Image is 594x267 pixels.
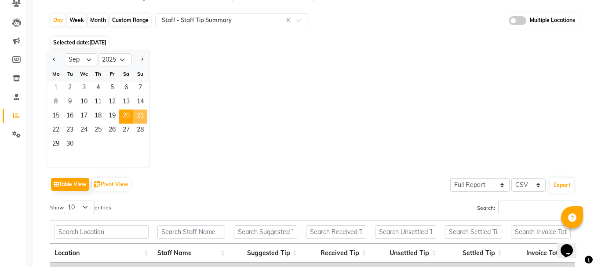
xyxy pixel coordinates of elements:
[119,95,133,110] div: Saturday, September 13, 2025
[64,201,95,214] select: Showentries
[63,110,77,124] span: 16
[63,95,77,110] div: Tuesday, September 9, 2025
[133,124,147,138] div: Sunday, September 28, 2025
[119,124,133,138] div: Saturday, September 27, 2025
[91,81,105,95] div: Thursday, September 4, 2025
[51,37,109,48] span: Selected date:
[133,124,147,138] span: 28
[92,178,131,191] button: Pivot View
[507,244,575,263] th: Invoice Total: activate to sort column ascending
[91,95,105,110] span: 11
[234,225,297,239] input: Search Suggested Tip
[445,225,502,239] input: Search Settled Tip
[133,81,147,95] span: 7
[105,67,119,81] div: Fr
[63,67,77,81] div: Tu
[105,124,119,138] div: Friday, September 26, 2025
[91,67,105,81] div: Th
[89,39,106,46] span: [DATE]
[306,225,366,239] input: Search Received Tip
[49,95,63,110] span: 8
[441,244,506,263] th: Settled Tip: activate to sort column ascending
[91,124,105,138] div: Thursday, September 25, 2025
[51,14,66,26] div: Day
[119,81,133,95] div: Saturday, September 6, 2025
[88,14,108,26] div: Month
[119,110,133,124] div: Saturday, September 20, 2025
[557,232,585,258] iframe: chat widget
[65,53,98,66] select: Select month
[119,81,133,95] span: 6
[105,81,119,95] span: 5
[119,124,133,138] span: 27
[105,95,119,110] span: 12
[49,67,63,81] div: Mo
[550,178,574,193] button: Export
[77,124,91,138] span: 24
[63,81,77,95] div: Tuesday, September 2, 2025
[50,244,153,263] th: Location: activate to sort column ascending
[94,181,101,188] img: pivot.png
[153,244,230,263] th: Staff Name: activate to sort column ascending
[119,110,133,124] span: 20
[371,244,441,263] th: Unsettled Tip: activate to sort column ascending
[230,244,301,263] th: Suggested Tip: activate to sort column ascending
[77,81,91,95] span: 3
[50,201,111,214] label: Show entries
[133,110,147,124] div: Sunday, September 21, 2025
[77,67,91,81] div: We
[77,124,91,138] div: Wednesday, September 24, 2025
[105,81,119,95] div: Friday, September 5, 2025
[63,124,77,138] span: 23
[138,53,146,67] button: Next month
[63,81,77,95] span: 2
[49,81,63,95] span: 1
[302,244,371,263] th: Received Tip: activate to sort column ascending
[133,67,147,81] div: Su
[67,14,86,26] div: Week
[498,201,575,214] input: Search:
[63,138,77,152] span: 30
[105,124,119,138] span: 26
[105,95,119,110] div: Friday, September 12, 2025
[63,110,77,124] div: Tuesday, September 16, 2025
[63,95,77,110] span: 9
[63,138,77,152] div: Tuesday, September 30, 2025
[91,110,105,124] div: Thursday, September 18, 2025
[119,95,133,110] span: 13
[63,124,77,138] div: Tuesday, September 23, 2025
[77,110,91,124] span: 17
[49,124,63,138] span: 22
[105,110,119,124] span: 19
[133,95,147,110] div: Sunday, September 14, 2025
[530,16,575,25] span: Multiple Locations
[105,110,119,124] div: Friday, September 19, 2025
[286,16,293,25] span: Clear all
[477,201,575,214] label: Search:
[91,81,105,95] span: 4
[55,225,149,239] input: Search Location
[375,225,436,239] input: Search Unsettled Tip
[77,95,91,110] span: 10
[49,110,63,124] span: 15
[511,225,571,239] input: Search Invoice Total
[49,138,63,152] span: 29
[98,53,131,66] select: Select year
[49,138,63,152] div: Monday, September 29, 2025
[49,95,63,110] div: Monday, September 8, 2025
[77,81,91,95] div: Wednesday, September 3, 2025
[49,124,63,138] div: Monday, September 22, 2025
[133,81,147,95] div: Sunday, September 7, 2025
[77,95,91,110] div: Wednesday, September 10, 2025
[133,95,147,110] span: 14
[91,110,105,124] span: 18
[49,110,63,124] div: Monday, September 15, 2025
[110,14,151,26] div: Custom Range
[49,81,63,95] div: Monday, September 1, 2025
[91,95,105,110] div: Thursday, September 11, 2025
[77,110,91,124] div: Wednesday, September 17, 2025
[157,225,226,239] input: Search Staff Name
[91,124,105,138] span: 25
[133,110,147,124] span: 21
[119,67,133,81] div: Sa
